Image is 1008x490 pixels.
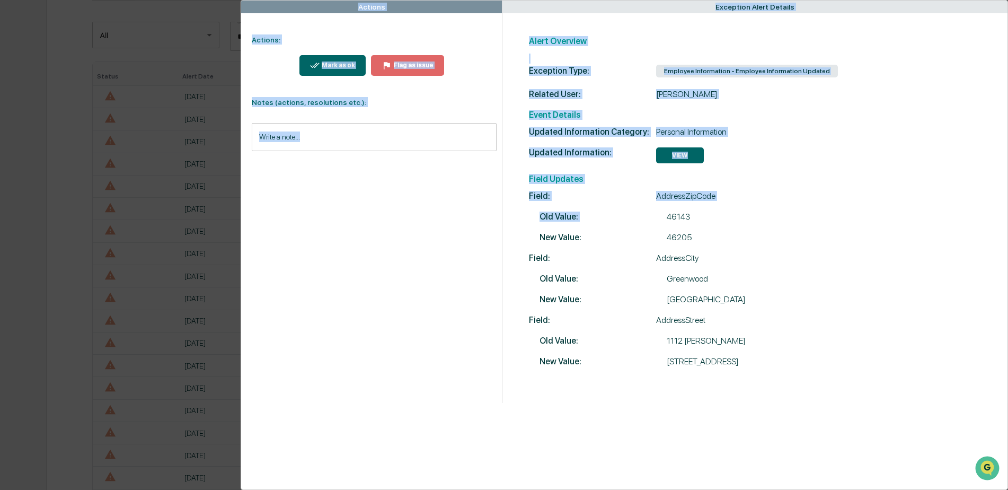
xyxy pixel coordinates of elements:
span: Old Value: [540,274,667,284]
strong: Actions: [252,36,280,44]
div: We're available if you need us! [36,92,134,100]
img: 1746055101610-c473b297-6a78-478c-a979-82029cc54cd1 [11,81,30,100]
h2: Alert Overview [529,36,992,46]
iframe: Open customer support [974,455,1003,484]
span: Attestations [87,134,131,144]
span: Updated Information Category: [529,127,656,137]
div: AddressStreet [529,315,992,325]
h2: Event Details [529,110,992,120]
a: 🔎Data Lookup [6,150,71,169]
div: 🖐️ [11,135,19,143]
div: AddressCity [529,253,992,263]
span: Old Value: [540,336,667,346]
div: 1112 [PERSON_NAME] [540,336,992,346]
span: Pylon [105,180,128,188]
strong: Notes (actions, resolutions etc.): [252,98,366,107]
div: [GEOGRAPHIC_DATA] [540,294,992,304]
span: Field: [529,191,656,201]
div: Personal Information [529,127,992,137]
div: Mark as ok [320,62,355,69]
a: 🗄️Attestations [73,129,136,148]
div: 46143 [540,212,992,222]
span: Related User: [529,89,656,99]
span: New Value: [540,294,667,304]
div: Actions [358,3,385,11]
span: Field: [529,253,656,263]
div: AddressZipCode [529,191,992,201]
div: 🔎 [11,155,19,163]
div: 🗄️ [77,135,85,143]
div: Greenwood [540,274,992,284]
div: Flag as issue [392,62,434,69]
div: Exception Alert Details [715,3,794,11]
button: Mark as ok [299,55,366,76]
p: How can we help? [11,22,193,39]
button: VIEW [656,147,704,163]
span: Preclearance [21,134,68,144]
span: Field: [529,315,656,325]
button: Start new chat [180,84,193,97]
div: Exception Type: [529,66,656,76]
div: Start new chat [36,81,174,92]
div: [STREET_ADDRESS] [540,356,992,366]
h2: Field Updates [529,174,992,184]
div: Employee Information - Employee Information Updated [656,65,838,77]
span: New Value: [540,232,667,242]
span: New Value: [540,356,667,366]
span: Data Lookup [21,154,67,164]
a: Powered byPylon [75,179,128,188]
a: 🖐️Preclearance [6,129,73,148]
div: [PERSON_NAME] [529,89,992,99]
button: Flag as issue [371,55,444,76]
span: Updated Information: [529,147,656,157]
div: 46205 [540,232,992,242]
span: Old Value: [540,212,667,222]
